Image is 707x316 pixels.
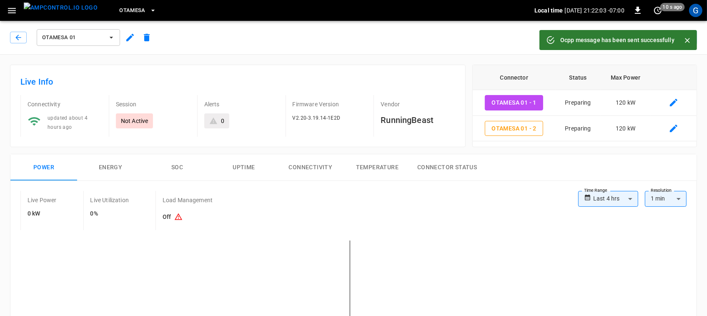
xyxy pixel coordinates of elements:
button: Connectivity [277,154,344,181]
p: Load Management [163,196,213,204]
button: Temperature [344,154,411,181]
p: Live Power [28,196,57,204]
button: SOC [144,154,211,181]
span: updated about 4 hours ago [48,115,88,130]
button: OtaMesa 01 [37,29,120,46]
th: Max Power [601,65,650,90]
button: set refresh interval [651,4,664,17]
p: [DATE] 21:22:03 -07:00 [565,6,624,15]
button: Energy [77,154,144,181]
td: Preparing [555,90,601,116]
div: 1 min [645,191,687,207]
th: Connector [473,65,555,90]
button: OtaMesa [116,3,160,19]
label: Resolution [651,187,672,194]
button: Uptime [211,154,277,181]
h6: RunningBeast [381,113,455,127]
button: Connector Status [411,154,484,181]
img: ampcontrol.io logo [24,3,98,13]
p: Live Utilization [90,196,129,204]
button: Close [681,34,694,47]
td: 120 kW [601,116,650,142]
button: Existing capacity schedules won’t take effect because Load Management is turned off. To activate ... [171,209,186,225]
table: connector table [473,65,697,141]
span: 10 s ago [660,3,685,11]
th: Status [555,65,601,90]
button: Power [10,154,77,181]
h6: 0 kW [28,209,57,218]
button: OtaMesa 01 - 1 [485,95,543,110]
span: OtaMesa 01 [42,33,104,43]
td: Preparing [555,116,601,142]
p: Session [116,100,191,108]
p: Firmware Version [293,100,367,108]
button: OtaMesa 01 - 2 [485,121,543,136]
p: Connectivity [28,100,102,108]
div: Last 4 hrs [593,191,638,207]
div: 0 [221,117,224,125]
div: Ocpp message has been sent successfully [560,33,674,48]
td: 120 kW [601,90,650,116]
h6: Live Info [20,75,455,88]
h6: Off [163,209,213,225]
p: Not Active [121,117,148,125]
div: profile-icon [689,4,702,17]
p: Local time [534,6,563,15]
span: OtaMesa [119,6,145,15]
p: Vendor [381,100,455,108]
h6: 0% [90,209,129,218]
p: Alerts [204,100,279,108]
label: Time Range [584,187,607,194]
span: V2.20-3.19.14-1E2D [293,115,341,121]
